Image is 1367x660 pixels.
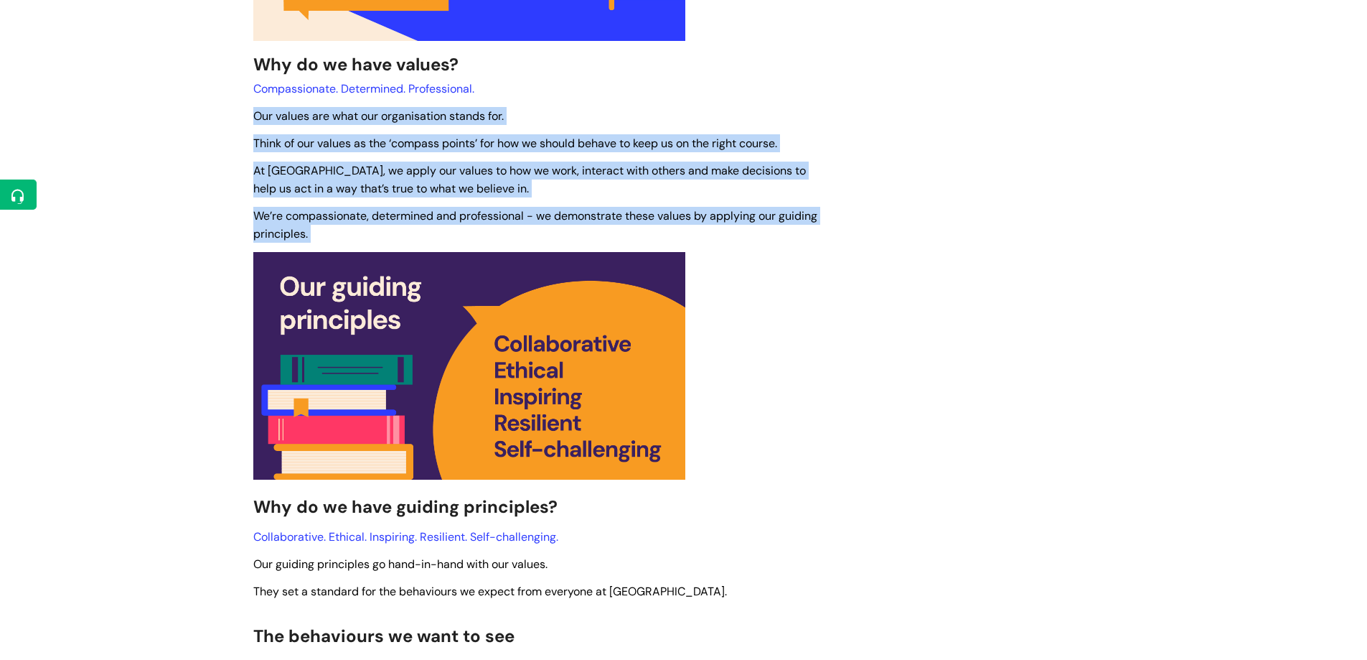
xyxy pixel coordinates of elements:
[253,496,558,518] span: Why do we have guiding principles?
[253,557,548,572] span: Our guiding principles go hand-in-hand with our values.
[253,53,459,75] span: Why do we have values?
[253,252,685,480] img: Our guiding principles are collaborative, ethical, inspiring, resilient, self-challenging. The im...
[253,163,806,196] span: At [GEOGRAPHIC_DATA], we apply our values to how we work, interact with others and make decisions...
[253,529,558,544] span: Collaborative. Ethical. Inspiring. Resilient. Self-challenging.
[253,584,727,599] span: They set a standard for the behaviours we expect from everyone at [GEOGRAPHIC_DATA].
[253,81,474,96] span: Compassionate. Determined. Professional.
[253,136,777,151] span: Think of our values as the ‘compass points’ for how we should behave to keep us on the right course.
[253,625,515,647] span: The behaviours we want to see
[253,208,817,241] span: We’re compassionate, determined and professional - we demonstrate these values by applying our gu...
[253,108,504,124] span: Our values are what our organisation stands for.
